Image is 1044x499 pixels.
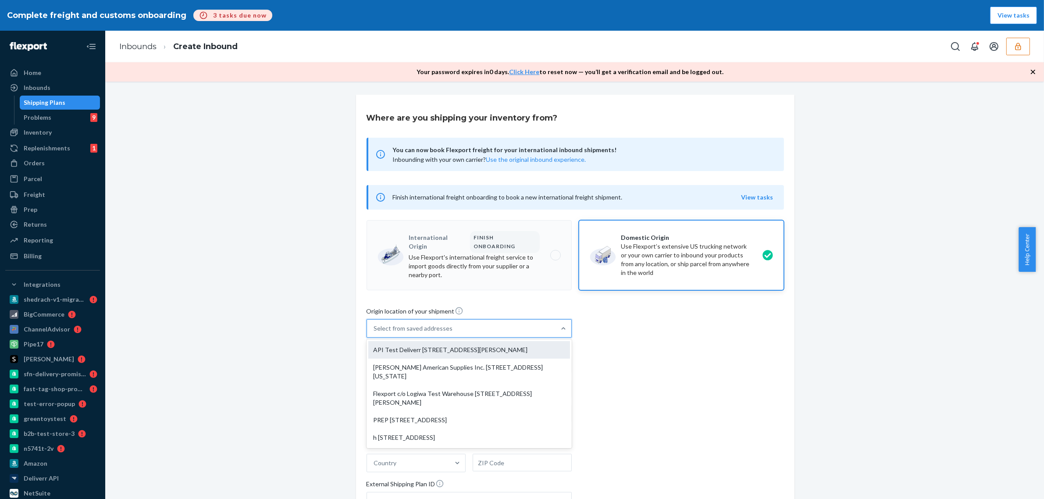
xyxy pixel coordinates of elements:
[510,68,540,75] a: Click Here
[417,68,724,76] p: Your password expires in 0 days . to reset now — you’ll get a verification email and be logged out.
[990,7,1037,24] button: View tasks
[24,399,75,408] div: test-error-popup
[24,159,45,168] div: Orders
[368,411,570,429] div: PREP [STREET_ADDRESS]
[966,38,983,55] button: Open notifications
[24,144,70,153] div: Replenishments
[20,110,100,125] a: Problems9
[24,355,74,364] div: [PERSON_NAME]
[24,474,59,483] div: Deliverr API
[5,249,100,263] a: Billing
[5,81,100,95] a: Inbounds
[24,175,42,183] div: Parcel
[5,442,100,456] a: n5741t-2v
[393,193,623,201] span: Finish international freight onboarding to book a new international freight shipment.
[24,459,47,468] div: Amazon
[5,412,100,426] a: greentoystest
[741,193,773,202] button: View tasks
[985,38,1003,55] button: Open account menu
[374,324,453,333] div: Select from saved addresses
[24,252,42,260] div: Billing
[368,385,570,411] div: Flexport c/o Logiwa Test Warehouse [STREET_ADDRESS][PERSON_NAME]
[24,444,53,453] div: n5741t-2v
[24,310,64,319] div: BigCommerce
[367,112,558,124] h3: Where are you shipping your inventory from?
[10,42,47,51] img: Flexport logo
[5,352,100,366] a: [PERSON_NAME]
[5,188,100,202] a: Freight
[5,172,100,186] a: Parcel
[5,307,100,321] a: BigCommerce
[5,141,100,155] a: Replenishments1
[5,471,100,485] a: Deliverr API
[90,144,97,153] div: 1
[173,42,238,51] a: Create Inbound
[24,68,41,77] div: Home
[24,190,45,199] div: Freight
[368,429,570,446] div: h [STREET_ADDRESS]
[24,340,43,349] div: Pipe17
[82,38,100,55] button: Close Navigation
[119,42,157,51] a: Inbounds
[24,236,53,245] div: Reporting
[5,322,100,336] a: ChannelAdvisor
[24,98,66,107] div: Shipping Plans
[24,385,86,393] div: fast-tag-shop-promise-1
[5,337,100,351] a: Pipe17
[5,278,100,292] button: Integrations
[5,217,100,232] a: Returns
[213,11,267,20] p: 3 tasks due now
[473,454,572,471] input: ZIP Code
[24,429,75,438] div: b2b-test-store-3
[5,203,100,217] a: Prep
[5,233,100,247] a: Reporting
[24,280,61,289] div: Integrations
[24,414,66,423] div: greentoystest
[24,128,52,137] div: Inventory
[947,38,964,55] button: Open Search Box
[368,341,570,359] div: API Test Deliverr [STREET_ADDRESS][PERSON_NAME]
[1019,227,1036,272] button: Help Center
[112,34,245,60] ol: breadcrumbs
[5,292,100,307] a: shedrach-v1-migration-test
[24,113,52,122] div: Problems
[20,96,100,110] a: Shipping Plans
[393,156,586,163] span: Inbounding with your own carrier?
[5,367,100,381] a: sfn-delivery-promise-test-us
[7,10,186,21] h1: Complete freight and customs onboarding
[24,83,50,92] div: Inbounds
[90,113,97,122] div: 9
[24,295,86,304] div: shedrach-v1-migration-test
[368,359,570,385] div: [PERSON_NAME] American Supplies Inc. [STREET_ADDRESS][US_STATE]
[24,220,47,229] div: Returns
[5,382,100,396] a: fast-tag-shop-promise-1
[24,489,50,498] div: NetSuite
[5,66,100,80] a: Home
[5,156,100,170] a: Orders
[5,125,100,139] a: Inventory
[367,479,444,492] span: External Shipping Plan ID
[24,370,86,378] div: sfn-delivery-promise-test-us
[5,456,100,470] a: Amazon
[24,205,37,214] div: Prep
[393,145,773,155] span: You can now book Flexport freight for your international inbound shipments!
[486,155,586,164] button: Use the original inbound experience.
[367,307,463,319] span: Origin location of your shipment
[374,459,397,467] div: Country
[5,397,100,411] a: test-error-popup
[5,427,100,441] a: b2b-test-store-3
[24,325,70,334] div: ChannelAdvisor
